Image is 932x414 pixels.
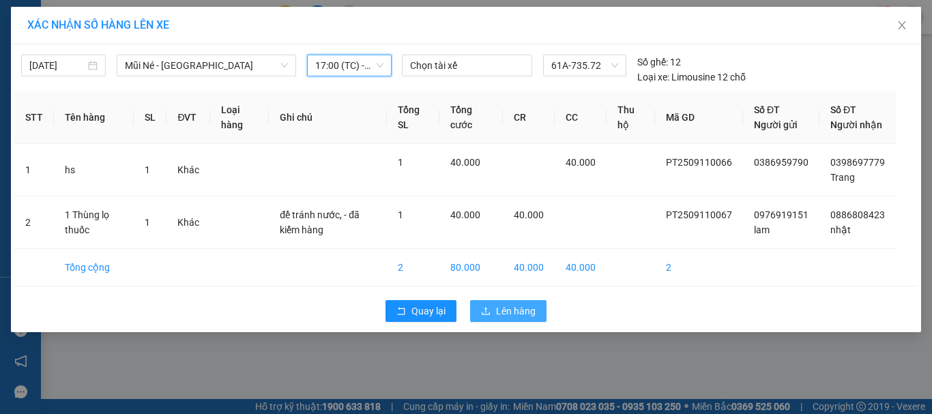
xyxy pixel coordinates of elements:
span: 0886808423 [830,209,885,220]
span: Người nhận [830,119,882,130]
span: rollback [396,306,406,317]
span: 1 [145,164,150,175]
td: 2 [14,196,54,249]
span: 40.000 [514,209,544,220]
div: 12 [637,55,681,70]
th: Mã GD [655,91,743,144]
span: 0386959790 [754,157,809,168]
th: Tên hàng [54,91,134,144]
span: 0398697779 [830,157,885,168]
th: Tổng SL [387,91,439,144]
span: upload [481,306,491,317]
button: rollbackQuay lại [385,300,456,322]
span: Người gửi [754,119,798,130]
span: 40.000 [450,209,480,220]
b: An Phú Travel [36,11,179,33]
span: 40.000 [566,157,596,168]
th: STT [14,91,54,144]
span: Số ĐT [830,104,856,115]
h1: Gửi: lam 0976 919 151 [80,68,305,143]
span: 61A-735.72 [551,55,618,76]
span: 1 [145,217,150,228]
td: 2 [655,249,743,286]
td: hs [54,144,134,196]
th: Tổng cước [439,91,502,144]
span: 0976919151 [754,209,809,220]
span: down [280,61,289,70]
th: SL [134,91,166,144]
span: PT2509110067 [666,209,732,220]
td: Khác [166,144,210,196]
td: 80.000 [439,249,502,286]
h1: VP [PERSON_NAME] [80,40,325,68]
input: 11/09/2025 [29,58,85,73]
span: PT2509110066 [666,157,732,168]
td: 1 [14,144,54,196]
button: Close [883,7,921,45]
td: 1 Thùng lọ thuốc [54,196,134,249]
span: XÁC NHẬN SỐ HÀNG LÊN XE [27,18,169,31]
span: nhật [830,224,851,235]
span: 17:00 (TC) - 61A-735.72 [315,55,383,76]
th: Ghi chú [269,91,387,144]
th: Loại hàng [210,91,269,144]
button: uploadLên hàng [470,300,547,322]
td: 40.000 [555,249,607,286]
span: để tránh nước, - đã kiểm hàng [280,209,360,235]
span: Loại xe: [637,70,669,85]
td: 2 [387,249,439,286]
span: close [897,20,907,31]
span: 40.000 [450,157,480,168]
span: Lên hàng [496,304,536,319]
span: 1 [398,209,403,220]
td: Tổng cộng [54,249,134,286]
span: Trang [830,172,855,183]
span: lam [754,224,770,235]
span: Số ĐT [754,104,780,115]
span: 1 [398,157,403,168]
td: 40.000 [503,249,555,286]
div: Limousine 12 chỗ [637,70,746,85]
th: CC [555,91,607,144]
span: Số ghế: [637,55,668,70]
td: Khác [166,196,210,249]
th: Thu hộ [607,91,655,144]
span: Mũi Né - Đà Lạt [125,55,288,76]
th: ĐVT [166,91,210,144]
span: Quay lại [411,304,446,319]
th: CR [503,91,555,144]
